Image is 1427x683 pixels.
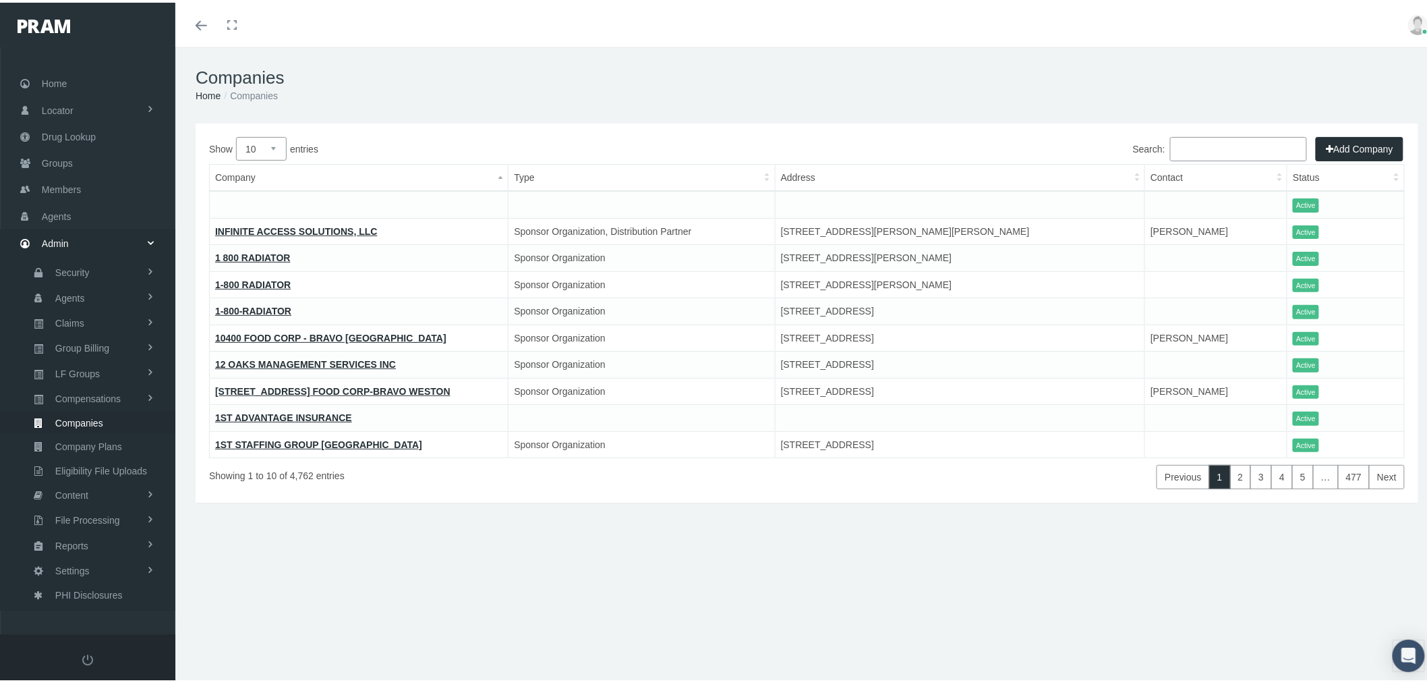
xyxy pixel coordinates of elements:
td: [STREET_ADDRESS][PERSON_NAME] [775,242,1145,269]
span: Active [1293,409,1319,423]
span: Admin [42,228,69,254]
span: Active [1293,436,1319,450]
a: 477 [1338,462,1370,487]
a: Next [1369,462,1405,487]
a: INFINITE ACCESS SOLUTIONS, LLC [215,223,378,234]
a: 3 [1250,462,1272,487]
span: Active [1293,302,1319,317]
td: Sponsor Organization [508,322,775,349]
a: Previous [1157,462,1209,487]
span: Company Plans [55,433,122,456]
span: LF Groups [55,360,100,383]
td: Sponsor Organization, Distribution Partner [508,215,775,242]
li: Companies [221,86,278,101]
a: 5 [1292,462,1314,487]
a: 1-800-RADIATOR [215,303,291,314]
label: Search: [1133,134,1307,159]
a: … [1313,462,1339,487]
a: 1 800 RADIATOR [215,250,291,261]
span: Companies [55,409,103,432]
span: Compensations [55,385,121,408]
input: Search: [1170,134,1307,159]
span: Active [1293,329,1319,344]
span: Group Billing [55,334,109,357]
label: Show entries [209,134,807,158]
th: Address: activate to sort column ascending [775,162,1145,189]
span: Groups [42,148,73,173]
span: Locator [42,95,74,121]
span: Drug Lookup [42,121,96,147]
span: Security [55,258,90,281]
a: 4 [1271,462,1293,487]
td: [PERSON_NAME] [1145,322,1287,349]
td: Sponsor Organization [508,296,775,323]
td: [STREET_ADDRESS] [775,349,1145,376]
span: Members [42,174,81,200]
td: [STREET_ADDRESS] [775,375,1145,402]
span: Active [1293,249,1319,263]
span: Settings [55,557,90,580]
span: Agents [55,284,85,307]
td: [PERSON_NAME] [1145,375,1287,402]
td: [PERSON_NAME] [1145,215,1287,242]
span: Claims [55,309,84,332]
th: Company: activate to sort column descending [210,162,508,189]
a: 1ST ADVANTAGE INSURANCE [215,410,352,420]
a: Home [196,88,221,99]
td: Sponsor Organization [508,349,775,376]
td: [STREET_ADDRESS] [775,296,1145,323]
td: [STREET_ADDRESS] [775,429,1145,456]
h1: Companies [196,65,1418,86]
span: Active [1293,383,1319,397]
span: Reports [55,532,88,555]
td: Sponsor Organization [508,375,775,402]
span: Active [1293,196,1319,210]
a: 1 [1209,462,1231,487]
span: Content [55,481,88,504]
span: Home [42,68,67,94]
th: Contact: activate to sort column ascending [1145,162,1287,189]
th: Type: activate to sort column ascending [508,162,775,189]
span: Active [1293,356,1319,370]
select: Showentries [236,134,287,158]
td: Sponsor Organization [508,429,775,456]
span: Eligibility File Uploads [55,457,147,480]
a: 1ST STAFFING GROUP [GEOGRAPHIC_DATA] [215,437,422,447]
span: Active [1293,276,1319,290]
a: 2 [1230,462,1252,487]
a: 10400 FOOD CORP - BRAVO [GEOGRAPHIC_DATA] [215,330,446,341]
span: PHI Disclosures [55,581,123,604]
img: PRAM_20_x_78.png [18,17,70,30]
a: 1-800 RADIATOR [215,277,291,288]
td: [STREET_ADDRESS] [775,322,1145,349]
th: Status: activate to sort column ascending [1287,162,1405,189]
span: File Processing [55,506,120,529]
td: Sponsor Organization [508,242,775,269]
span: Active [1293,223,1319,237]
button: Add Company [1316,134,1403,159]
a: 12 OAKS MANAGEMENT SERVICES INC [215,356,396,367]
span: Agents [42,201,71,227]
a: [STREET_ADDRESS] FOOD CORP-BRAVO WESTON [215,383,450,394]
div: Open Intercom Messenger [1393,637,1425,670]
td: [STREET_ADDRESS][PERSON_NAME] [775,269,1145,296]
td: [STREET_ADDRESS][PERSON_NAME][PERSON_NAME] [775,215,1145,242]
td: Sponsor Organization [508,269,775,296]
